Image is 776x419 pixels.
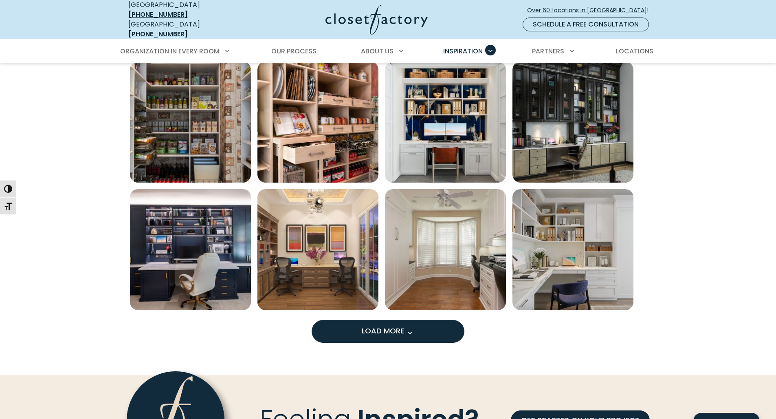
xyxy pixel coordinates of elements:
img: Home office with built-in wall bed to transform space into guest room. Dual work stations built i... [385,189,506,310]
span: Partners [532,46,564,56]
a: [PHONE_NUMBER] [128,29,188,39]
button: Load more inspiration gallery images [312,320,464,343]
span: About Us [361,46,393,56]
a: Open inspiration gallery to preview enlarged image [512,189,633,310]
a: Open inspiration gallery to preview enlarged image [385,62,506,183]
img: Closet Factory Logo [325,5,428,35]
a: Open inspiration gallery to preview enlarged image [257,189,378,310]
nav: Primary Menu [114,40,662,63]
a: Schedule a Free Consultation [523,18,649,31]
span: Locations [616,46,653,56]
img: Built-in work station into closet with open shelving and integrated LED lighting. [385,62,506,183]
span: Load More [362,326,415,336]
span: Inspiration [443,46,483,56]
img: Home office wall unit with rolling ladder, glass panel doors, and integrated LED lighting. [512,62,633,183]
span: Over 60 Locations in [GEOGRAPHIC_DATA]! [527,6,655,15]
a: [PHONE_NUMBER] [128,10,188,19]
img: Home office with concealed built-in wall bed, wraparound desk, and open shelving. [512,189,633,310]
img: Walk-in pantry with corner shelving and pull-out trash cans. [130,62,251,183]
a: Open inspiration gallery to preview enlarged image [130,62,251,183]
a: Open inspiration gallery to preview enlarged image [385,189,506,310]
img: Home office cabinetry in Rocky Mountain melamine with dual work stations and glass paneled doors. [257,189,378,310]
a: Open inspiration gallery to preview enlarged image [257,62,378,183]
a: Open inspiration gallery to preview enlarged image [512,62,633,183]
span: Our Process [271,46,317,56]
span: Organization in Every Room [120,46,220,56]
a: Over 60 Locations in [GEOGRAPHIC_DATA]! [527,3,655,18]
a: Open inspiration gallery to preview enlarged image [130,189,251,310]
img: Maple walk-in pantry with cutting board cart. [257,62,378,183]
img: Built-in desk with side full height cabinets and open book shelving with LED light strips. [130,189,251,310]
div: [GEOGRAPHIC_DATA] [128,20,246,39]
